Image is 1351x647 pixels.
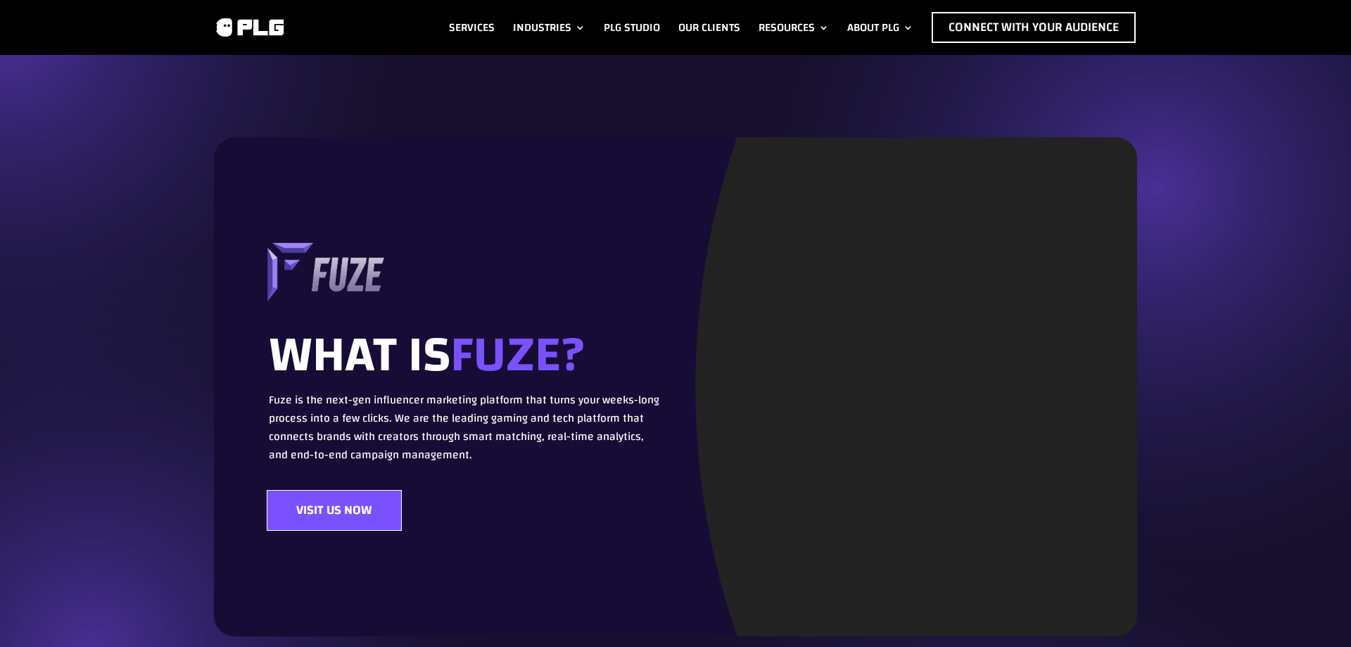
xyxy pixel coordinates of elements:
img: 3D LOGO [267,243,384,301]
iframe: Chat Widget [1281,579,1351,647]
a: About PLG [847,12,913,43]
a: Resources [759,12,829,43]
a: Our Clients [678,12,740,43]
a: Services [449,12,495,43]
a: Connect with Your Audience [932,12,1136,43]
p: Fuze is the next-gen influencer marketing platform that turns your weeks-long process into a few ... [269,391,661,464]
h1: WHAT is [269,327,661,391]
span: FUZE? [450,308,585,401]
a: PLG Studio [604,12,660,43]
a: Industries [513,12,585,43]
a: Visit Us Now [267,490,402,532]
